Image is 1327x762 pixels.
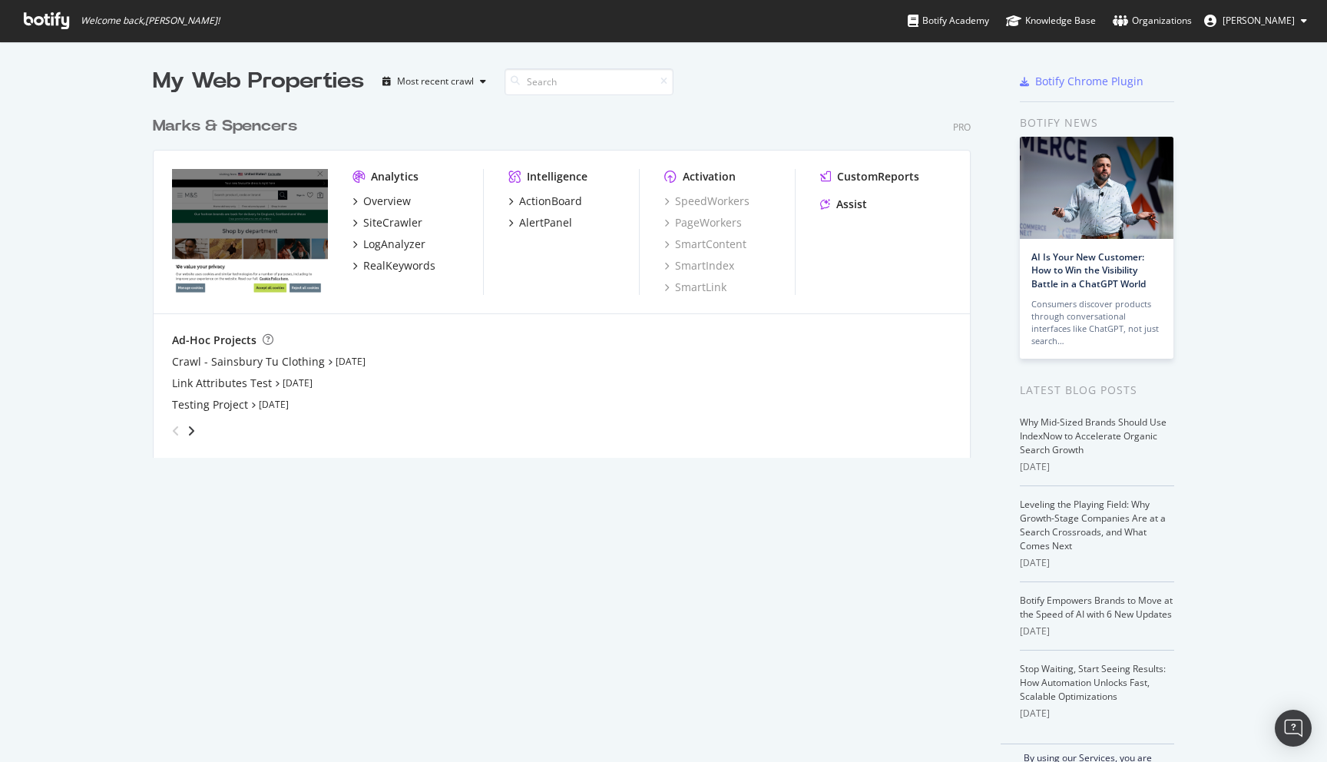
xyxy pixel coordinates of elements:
[664,237,746,252] a: SmartContent
[664,215,742,230] a: PageWorkers
[1020,662,1166,703] a: Stop Waiting, Start Seeing Results: How Automation Unlocks Fast, Scalable Optimizations
[820,197,867,212] a: Assist
[371,169,419,184] div: Analytics
[1031,298,1162,347] div: Consumers discover products through conversational interfaces like ChatGPT, not just search…
[1020,137,1173,239] img: AI Is Your New Customer: How to Win the Visibility Battle in a ChatGPT World
[153,97,983,458] div: grid
[664,258,734,273] a: SmartIndex
[1020,498,1166,552] a: Leveling the Playing Field: Why Growth-Stage Companies Are at a Search Crossroads, and What Comes...
[352,258,435,273] a: RealKeywords
[527,169,587,184] div: Intelligence
[953,121,971,134] div: Pro
[519,194,582,209] div: ActionBoard
[172,333,256,348] div: Ad-Hoc Projects
[1006,13,1096,28] div: Knowledge Base
[336,355,366,368] a: [DATE]
[352,237,425,252] a: LogAnalyzer
[283,376,313,389] a: [DATE]
[172,169,328,293] img: www.marksandspencer.com/
[1192,8,1319,33] button: [PERSON_NAME]
[1020,556,1174,570] div: [DATE]
[1020,416,1167,456] a: Why Mid-Sized Brands Should Use IndexNow to Accelerate Organic Search Growth
[1020,594,1173,621] a: Botify Empowers Brands to Move at the Speed of AI with 6 New Updates
[1020,74,1143,89] a: Botify Chrome Plugin
[508,194,582,209] a: ActionBoard
[908,13,989,28] div: Botify Academy
[1020,114,1174,131] div: Botify news
[664,194,750,209] a: SpeedWorkers
[519,215,572,230] div: AlertPanel
[1223,14,1295,27] span: James Weaver
[363,194,411,209] div: Overview
[363,258,435,273] div: RealKeywords
[153,115,303,137] a: Marks & Spencers
[1035,74,1143,89] div: Botify Chrome Plugin
[1275,710,1312,747] div: Open Intercom Messenger
[81,15,220,27] span: Welcome back, [PERSON_NAME] !
[352,194,411,209] a: Overview
[683,169,736,184] div: Activation
[1020,460,1174,474] div: [DATE]
[664,280,726,295] a: SmartLink
[166,419,186,443] div: angle-left
[363,215,422,230] div: SiteCrawler
[259,398,289,411] a: [DATE]
[172,397,248,412] a: Testing Project
[153,115,297,137] div: Marks & Spencers
[1031,250,1146,290] a: AI Is Your New Customer: How to Win the Visibility Battle in a ChatGPT World
[153,66,364,97] div: My Web Properties
[186,423,197,439] div: angle-right
[1113,13,1192,28] div: Organizations
[352,215,422,230] a: SiteCrawler
[1020,707,1174,721] div: [DATE]
[172,376,272,391] a: Link Attributes Test
[397,77,474,86] div: Most recent crawl
[836,197,867,212] div: Assist
[1020,625,1174,638] div: [DATE]
[1020,382,1174,399] div: Latest Blog Posts
[172,354,325,369] a: Crawl - Sainsbury Tu Clothing
[837,169,919,184] div: CustomReports
[376,69,492,94] button: Most recent crawl
[508,215,572,230] a: AlertPanel
[820,169,919,184] a: CustomReports
[505,68,673,95] input: Search
[363,237,425,252] div: LogAnalyzer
